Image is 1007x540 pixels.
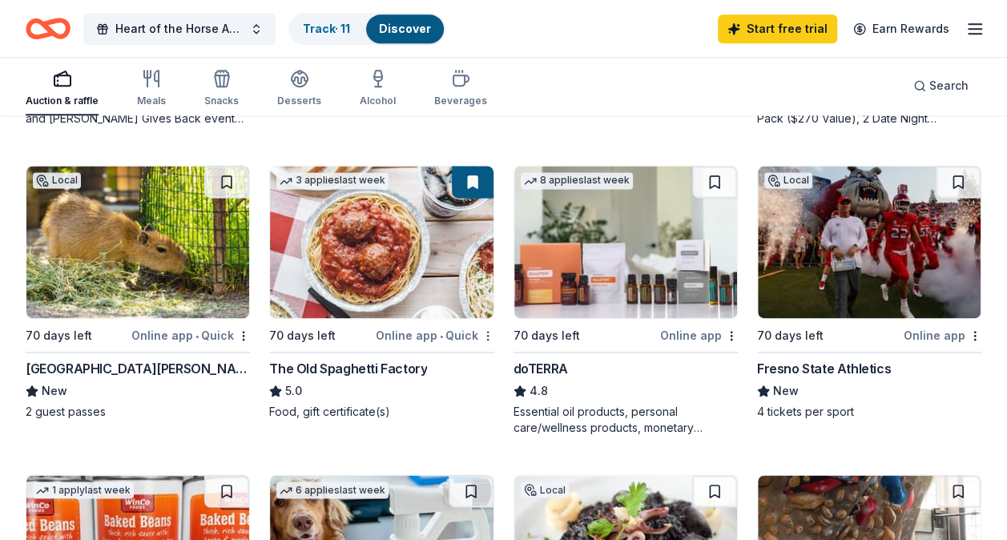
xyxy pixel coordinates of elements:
span: 5.0 [285,381,302,401]
div: Local [764,172,812,188]
div: 70 days left [269,326,336,345]
div: Online app [904,325,981,345]
div: Online app Quick [376,325,494,345]
a: Image for doTERRA8 applieslast week70 days leftOnline appdoTERRA4.8Essential oil products, person... [514,165,738,436]
div: Essential oil products, personal care/wellness products, monetary donations [514,404,738,436]
div: Auction & raffle [26,95,99,107]
div: doTERRA [514,359,568,378]
a: Home [26,10,70,47]
button: Snacks [204,62,239,115]
div: Beverages [434,95,487,107]
div: Fresno State Athletics [757,359,891,378]
div: 4 tickets per sport [757,404,981,420]
button: Search [900,70,981,102]
div: Online app [660,325,738,345]
div: 1 apply last week [33,482,134,498]
span: Heart of the Horse Annual Fall Fundraiser Event [115,19,244,38]
div: Online app Quick [131,325,250,345]
button: Desserts [277,62,321,115]
div: 8 applies last week [521,172,633,189]
div: 70 days left [514,326,580,345]
button: Auction & raffle [26,62,99,115]
a: Discover [379,22,431,35]
div: Snacks [204,95,239,107]
button: Meals [137,62,166,115]
a: Start free trial [718,14,837,43]
span: New [42,381,67,401]
button: Alcohol [360,62,396,115]
div: 6 applies last week [276,482,389,498]
img: Image for The Old Spaghetti Factory [270,166,493,318]
div: Local [521,482,569,498]
div: 2 guest passes [26,404,250,420]
div: The Old Spaghetti Factory [269,359,427,378]
span: New [773,381,799,401]
div: 3 applies last week [276,172,389,189]
button: Beverages [434,62,487,115]
div: Alcohol [360,95,396,107]
a: Track· 11 [303,22,350,35]
span: Search [929,76,969,95]
a: Image for Santa Barbara ZooLocal70 days leftOnline app•Quick[GEOGRAPHIC_DATA][PERSON_NAME]New2 gu... [26,165,250,420]
div: Food, gift certificate(s) [269,404,493,420]
div: [GEOGRAPHIC_DATA][PERSON_NAME] [26,359,250,378]
button: Track· 11Discover [288,13,445,45]
div: 70 days left [757,326,824,345]
img: Image for Santa Barbara Zoo [26,166,249,318]
a: Image for Fresno State AthleticsLocal70 days leftOnline appFresno State AthleticsNew4 tickets per... [757,165,981,420]
span: • [440,329,443,342]
div: 70 days left [26,326,92,345]
span: • [195,329,199,342]
a: Earn Rewards [844,14,959,43]
button: Heart of the Horse Annual Fall Fundraiser Event [83,13,276,45]
img: Image for doTERRA [514,166,737,318]
div: Desserts [277,95,321,107]
a: Image for The Old Spaghetti Factory3 applieslast week70 days leftOnline app•QuickThe Old Spaghett... [269,165,493,420]
div: Local [33,172,81,188]
div: Meals [137,95,166,107]
img: Image for Fresno State Athletics [758,166,981,318]
span: 4.8 [530,381,548,401]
